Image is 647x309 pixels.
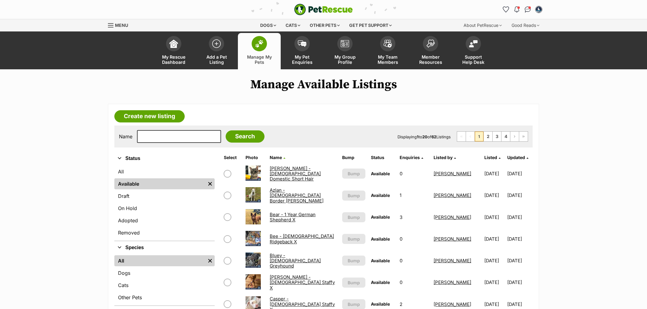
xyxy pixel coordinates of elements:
span: My Group Profile [331,54,359,65]
td: [DATE] [507,185,532,206]
a: Bee - [DEMOGRAPHIC_DATA] Ridgeback X [270,233,334,244]
button: Bump [342,191,365,201]
a: Create new listing [114,110,185,122]
span: Bump [348,279,360,286]
a: Bear - 1 Year German Shepherd X [270,212,316,223]
input: Search [226,130,264,143]
a: [PERSON_NAME] [434,214,471,220]
a: [PERSON_NAME] [434,279,471,285]
a: Listed by [434,155,456,160]
a: My Rescue Dashboard [152,33,195,69]
div: Species [114,254,215,305]
a: Page 3 [493,132,501,141]
a: Draft [114,191,215,202]
span: Available [371,193,390,198]
div: Status [114,165,215,241]
a: [PERSON_NAME] [434,258,471,264]
span: Updated [507,155,525,160]
strong: 20 [422,134,427,139]
td: [DATE] [482,163,507,184]
a: PetRescue [294,4,353,15]
div: Cats [281,19,305,31]
a: Remove filter [205,255,215,266]
span: Bump [348,192,360,199]
img: manage-my-pets-icon-02211641906a0b7f246fdf0571729dbe1e7629f14944591b6c1af311fb30b64b.svg [255,40,264,48]
img: logo-e224e6f780fb5917bec1dbf3a21bbac754714ae5b6737aabdf751b685950b380.svg [294,4,353,15]
button: Species [114,244,215,252]
td: [DATE] [482,185,507,206]
span: Available [371,214,390,220]
a: Other Pets [114,292,215,303]
a: My Pet Enquiries [281,33,323,69]
a: Last page [519,132,528,141]
ul: Account quick links [501,5,544,14]
span: Previous page [466,132,475,141]
img: chat-41dd97257d64d25036548639549fe6c8038ab92f7586957e7f3b1b290dea8141.svg [525,6,531,13]
td: [DATE] [507,207,532,228]
nav: Pagination [457,131,528,142]
a: [PERSON_NAME] [434,236,471,242]
img: team-members-icon-5396bd8760b3fe7c0b43da4ab00e1e3bb1a5d9ba89233759b79545d2d3fc5d0d.svg [383,40,392,48]
td: [DATE] [482,228,507,249]
a: [PERSON_NAME] [434,301,471,307]
div: Good Reads [507,19,544,31]
td: [DATE] [507,250,532,271]
td: 3 [397,207,431,228]
span: My Rescue Dashboard [160,54,187,65]
a: My Team Members [366,33,409,69]
img: pet-enquiries-icon-7e3ad2cf08bfb03b45e93fb7055b45f3efa6380592205ae92323e6603595dc1f.svg [298,40,306,47]
span: Bump [348,170,360,177]
img: help-desk-icon-fdf02630f3aa405de69fd3d07c3f3aa587a6932b1a1747fa1d2bba05be0121f9.svg [469,40,478,47]
th: Bump [340,153,368,162]
a: Remove filter [205,178,215,189]
td: 0 [397,272,431,293]
a: Conversations [523,5,533,14]
td: [DATE] [482,272,507,293]
span: Listed [484,155,497,160]
span: Add a Pet Listing [203,54,230,65]
strong: 62 [431,134,436,139]
a: Bluey - [DEMOGRAPHIC_DATA] Greyhound [270,253,321,269]
td: [DATE] [482,250,507,271]
a: Available [114,178,205,189]
span: Available [371,236,390,242]
span: Page 1 [475,132,483,141]
th: Select [221,153,242,162]
button: Notifications [512,5,522,14]
td: 1 [397,185,431,206]
span: My Team Members [374,54,401,65]
th: Photo [243,153,267,162]
td: 0 [397,228,431,249]
span: Menu [115,23,128,28]
span: Bump [348,214,360,220]
a: Support Help Desk [452,33,495,69]
button: Bump [342,169,365,179]
button: Status [114,154,215,162]
span: Bump [348,257,360,264]
td: [DATE] [482,207,507,228]
span: Support Help Desk [460,54,487,65]
button: Bump [342,234,365,244]
td: 0 [397,250,431,271]
div: Get pet support [345,19,396,31]
button: Bump [342,212,365,222]
th: Status [368,153,397,162]
div: Other pets [305,19,344,31]
span: Available [371,280,390,285]
a: Next page [510,132,519,141]
button: Bump [342,256,365,266]
a: Manage My Pets [238,33,281,69]
img: add-pet-listing-icon-0afa8454b4691262ce3f59096e99ab1cd57d4a30225e0717b998d2c9b9846f56.svg [212,39,221,48]
img: notifications-46538b983faf8c2785f20acdc204bb7945ddae34d4c08c2a6579f10ce5e182be.svg [514,6,519,13]
label: Name [119,134,132,139]
img: Carly Goodhew profile pic [536,6,542,13]
span: Listed by [434,155,453,160]
a: Listed [484,155,501,160]
td: 0 [397,163,431,184]
div: Dogs [256,19,280,31]
a: [PERSON_NAME] - [DEMOGRAPHIC_DATA] Domestic Short Hair [270,165,321,182]
td: [DATE] [507,272,532,293]
img: dashboard-icon-eb2f2d2d3e046f16d808141f083e7271f6b2e854fb5c12c21221c1fb7104beca.svg [169,39,178,48]
a: Azlan - [DEMOGRAPHIC_DATA] Border [PERSON_NAME] [270,187,323,204]
span: Displaying to of Listings [397,134,451,139]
